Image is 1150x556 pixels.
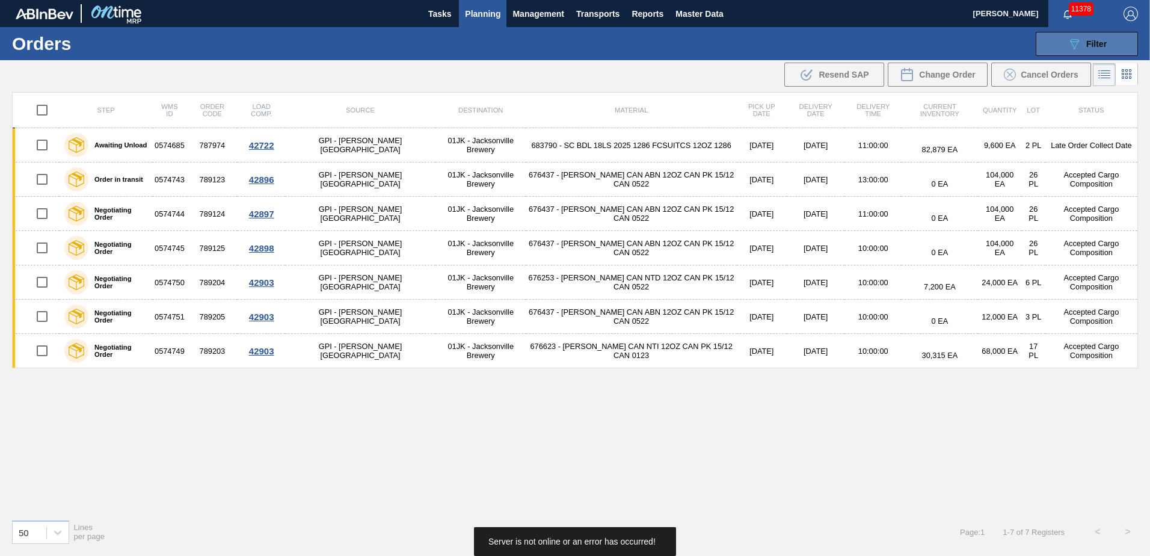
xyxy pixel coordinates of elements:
td: GPI - [PERSON_NAME][GEOGRAPHIC_DATA] [285,231,435,265]
span: 0 EA [932,179,949,188]
td: Accepted Cargo Composition [1045,334,1138,368]
td: 01JK - Jacksonville Brewery [435,231,526,265]
td: 10:00:00 [844,265,902,300]
span: Tasks [426,7,453,21]
div: 42897 [239,209,283,219]
label: Negotiating Order [88,275,147,289]
td: GPI - [PERSON_NAME][GEOGRAPHIC_DATA] [285,197,435,231]
td: 683790 - SC BDL 18LS 2025 1286 FCSUITCS 12OZ 1286 [526,128,737,162]
td: GPI - [PERSON_NAME][GEOGRAPHIC_DATA] [285,265,435,300]
div: List Vision [1093,63,1116,86]
span: Master Data [675,7,723,21]
h1: Orders [12,37,192,51]
button: Change Order [888,63,988,87]
td: [DATE] [787,128,845,162]
div: 50 [19,527,29,537]
td: 0574744 [152,197,186,231]
td: 10:00:00 [844,231,902,265]
td: 9,600 EA [978,128,1022,162]
a: Negotiating Order0574751789205GPI - [PERSON_NAME][GEOGRAPHIC_DATA]01JK - Jacksonville Brewery6764... [13,300,1138,334]
div: 42898 [239,243,283,253]
span: Lot [1027,107,1040,114]
span: Reports [632,7,663,21]
button: > [1113,517,1143,547]
td: 12,000 EA [978,300,1022,334]
td: GPI - [PERSON_NAME][GEOGRAPHIC_DATA] [285,334,435,368]
span: 0 EA [932,317,949,326]
span: Delivery Time [856,103,890,117]
span: Transports [576,7,620,21]
td: 0574743 [152,162,186,197]
td: 787974 [187,128,238,162]
td: 01JK - Jacksonville Brewery [435,265,526,300]
td: 104,000 EA [978,197,1022,231]
td: 0574685 [152,128,186,162]
td: [DATE] [787,197,845,231]
span: 11378 [1069,2,1093,16]
td: GPI - [PERSON_NAME][GEOGRAPHIC_DATA] [285,128,435,162]
td: Late Order Collect Date [1045,128,1138,162]
td: 0574745 [152,231,186,265]
span: Change Order [919,70,975,79]
span: Planning [465,7,500,21]
span: Cancel Orders [1021,70,1078,79]
td: [DATE] [737,128,787,162]
td: 0574750 [152,265,186,300]
td: [DATE] [787,162,845,197]
td: [DATE] [787,265,845,300]
div: 42903 [239,277,283,288]
td: 01JK - Jacksonville Brewery [435,162,526,197]
td: 17 PL [1022,334,1045,368]
td: 26 PL [1022,162,1045,197]
td: 2 PL [1022,128,1045,162]
td: 26 PL [1022,197,1045,231]
td: 13:00:00 [844,162,902,197]
td: 01JK - Jacksonville Brewery [435,197,526,231]
a: Negotiating Order0574749789203GPI - [PERSON_NAME][GEOGRAPHIC_DATA]01JK - Jacksonville Brewery6766... [13,334,1138,368]
a: Awaiting Unload0574685787974GPI - [PERSON_NAME][GEOGRAPHIC_DATA]01JK - Jacksonville Brewery683790... [13,128,1138,162]
td: [DATE] [787,231,845,265]
span: Destination [458,107,503,114]
span: Management [512,7,564,21]
span: Load Comp. [251,103,272,117]
td: 68,000 EA [978,334,1022,368]
button: Notifications [1048,5,1087,22]
span: 7,200 EA [924,282,956,291]
span: Current inventory [920,103,959,117]
td: 676437 - [PERSON_NAME] CAN ABN 12OZ CAN PK 15/12 CAN 0522 [526,197,737,231]
td: [DATE] [737,265,787,300]
td: 3 PL [1022,300,1045,334]
td: 11:00:00 [844,128,902,162]
span: Filter [1086,39,1107,49]
td: 01JK - Jacksonville Brewery [435,300,526,334]
span: 82,879 EA [922,145,958,154]
span: Page : 1 [960,528,985,537]
td: 10:00:00 [844,300,902,334]
span: 0 EA [932,214,949,223]
td: Accepted Cargo Composition [1045,231,1138,265]
td: [DATE] [737,334,787,368]
td: 01JK - Jacksonville Brewery [435,334,526,368]
td: 789204 [187,265,238,300]
span: 1 - 7 of 7 Registers [1003,528,1065,537]
span: Status [1078,107,1104,114]
div: Resend SAP [784,63,884,87]
td: Accepted Cargo Composition [1045,300,1138,334]
td: 24,000 EA [978,265,1022,300]
td: 789123 [187,162,238,197]
td: 789203 [187,334,238,368]
td: 676437 - [PERSON_NAME] CAN ABN 12OZ CAN PK 15/12 CAN 0522 [526,162,737,197]
td: 676437 - [PERSON_NAME] CAN ABN 12OZ CAN PK 15/12 CAN 0522 [526,300,737,334]
td: GPI - [PERSON_NAME][GEOGRAPHIC_DATA] [285,300,435,334]
label: Negotiating Order [88,309,147,324]
span: Delivery Date [799,103,832,117]
button: < [1083,517,1113,547]
td: [DATE] [737,197,787,231]
td: 6 PL [1022,265,1045,300]
span: Order Code [200,103,224,117]
td: 104,000 EA [978,231,1022,265]
a: Negotiating Order0574744789124GPI - [PERSON_NAME][GEOGRAPHIC_DATA]01JK - Jacksonville Brewery6764... [13,197,1138,231]
img: Logout [1124,7,1138,21]
td: 789125 [187,231,238,265]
